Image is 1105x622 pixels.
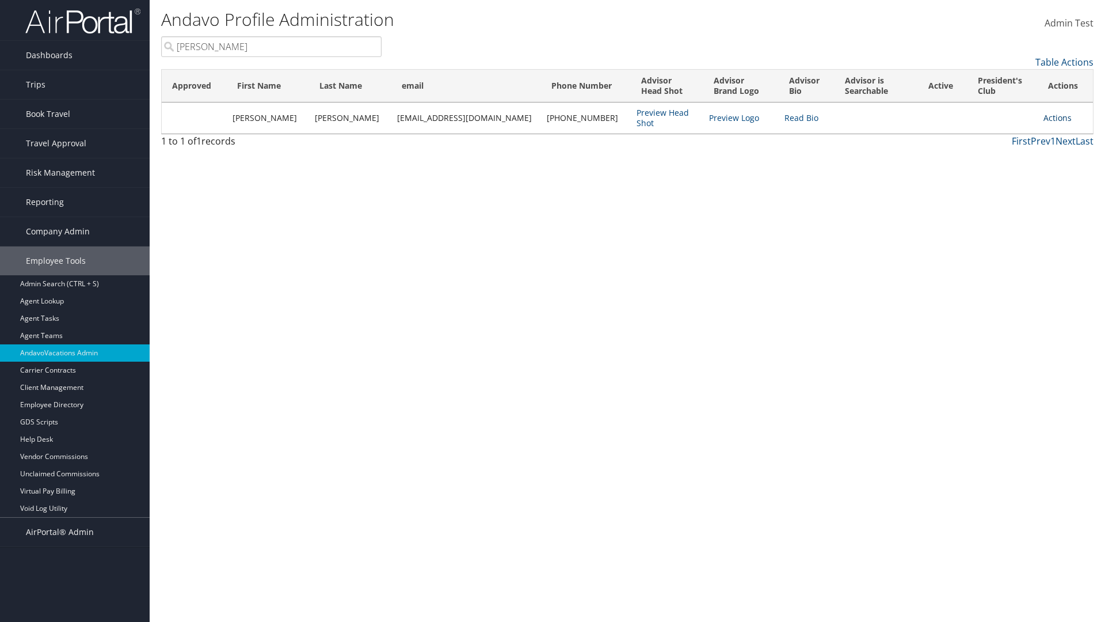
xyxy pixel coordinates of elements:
[227,70,309,103] th: First Name: activate to sort column ascending
[1043,112,1072,123] a: Actions
[196,135,201,147] span: 1
[227,103,309,134] td: [PERSON_NAME]
[26,246,86,275] span: Employee Tools
[25,7,140,35] img: airportal-logo.png
[967,70,1038,103] th: President's Club: activate to sort column ascending
[637,107,689,128] a: Preview Head Shot
[1076,135,1093,147] a: Last
[918,70,967,103] th: Active: activate to sort column ascending
[26,217,90,246] span: Company Admin
[161,7,783,32] h1: Andavo Profile Administration
[1045,6,1093,41] a: Admin Test
[1031,135,1050,147] a: Prev
[541,103,631,134] td: [PHONE_NUMBER]
[1050,135,1056,147] a: 1
[161,134,382,154] div: 1 to 1 of records
[391,70,540,103] th: email: activate to sort column ascending
[1056,135,1076,147] a: Next
[709,112,759,123] a: Preview Logo
[703,70,779,103] th: Advisor Brand Logo: activate to sort column ascending
[784,112,818,123] a: Read Bio
[26,188,64,217] span: Reporting
[161,36,382,57] input: Search
[541,70,631,103] th: Phone Number: activate to sort column ascending
[779,70,835,103] th: Advisor Bio: activate to sort column ascending
[835,70,918,103] th: Advisor is Searchable: activate to sort column ascending
[26,129,86,158] span: Travel Approval
[26,518,94,547] span: AirPortal® Admin
[162,70,227,103] th: Approved: activate to sort column ascending
[309,70,391,103] th: Last Name: activate to sort column ascending
[1035,56,1093,69] a: Table Actions
[309,103,391,134] td: [PERSON_NAME]
[391,103,540,134] td: [EMAIL_ADDRESS][DOMAIN_NAME]
[26,70,45,99] span: Trips
[26,158,95,187] span: Risk Management
[631,70,703,103] th: Advisor Head Shot: activate to sort column ascending
[1012,135,1031,147] a: First
[1038,70,1093,103] th: Actions
[1045,17,1093,29] span: Admin Test
[26,41,73,70] span: Dashboards
[26,100,70,128] span: Book Travel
